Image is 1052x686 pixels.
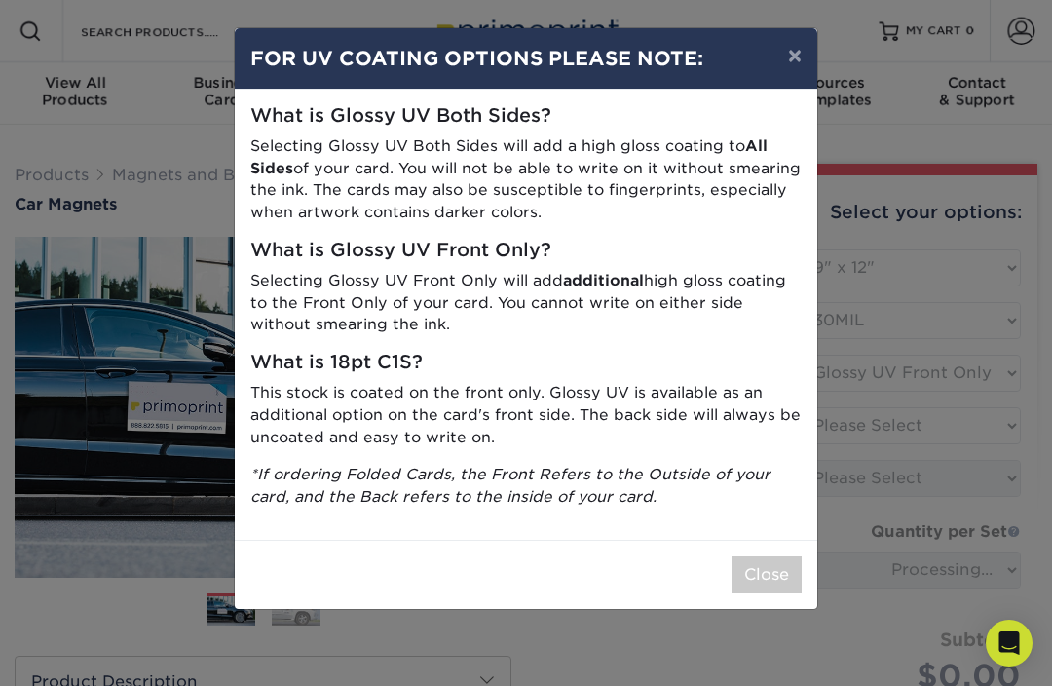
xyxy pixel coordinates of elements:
[250,136,768,177] strong: All Sides
[250,352,802,374] h5: What is 18pt C1S?
[250,270,802,336] p: Selecting Glossy UV Front Only will add high gloss coating to the Front Only of your card. You ca...
[250,105,802,128] h5: What is Glossy UV Both Sides?
[986,620,1033,667] div: Open Intercom Messenger
[563,271,644,289] strong: additional
[732,556,802,593] button: Close
[772,28,817,83] button: ×
[250,465,770,506] i: *If ordering Folded Cards, the Front Refers to the Outside of your card, and the Back refers to t...
[250,135,802,224] p: Selecting Glossy UV Both Sides will add a high gloss coating to of your card. You will not be abl...
[250,240,802,262] h5: What is Glossy UV Front Only?
[250,44,802,73] h4: FOR UV COATING OPTIONS PLEASE NOTE:
[250,382,802,448] p: This stock is coated on the front only. Glossy UV is available as an additional option on the car...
